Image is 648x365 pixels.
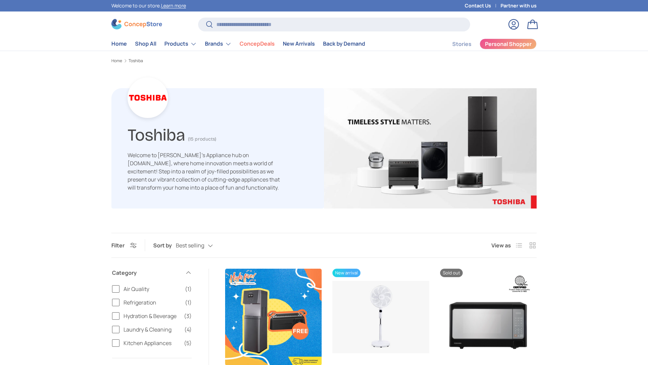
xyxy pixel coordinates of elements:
[111,242,125,249] span: Filter
[111,37,365,51] nav: Primary
[176,242,204,249] span: Best selling
[128,122,185,145] h1: Toshiba
[480,39,537,49] a: Personal Shopper
[111,58,537,64] nav: Breadcrumbs
[112,269,181,277] span: Category
[205,37,232,51] a: Brands
[324,88,537,209] img: Toshiba
[465,2,501,9] a: Contact Us
[124,325,180,334] span: Laundry & Cleaning
[161,2,186,9] a: Learn more
[176,240,226,251] button: Best selling
[111,242,137,249] button: Filter
[436,37,537,51] nav: Secondary
[160,37,201,51] summary: Products
[184,312,192,320] span: (3)
[491,241,511,249] span: View as
[201,37,236,51] summary: Brands
[111,59,122,63] a: Home
[501,2,537,9] a: Partner with us
[184,325,192,334] span: (4)
[485,41,532,47] span: Personal Shopper
[184,339,192,347] span: (5)
[240,37,275,50] a: ConcepDeals
[129,59,143,63] a: Toshiba
[124,312,180,320] span: Hydration & Beverage
[111,19,162,29] img: ConcepStore
[164,37,197,51] a: Products
[188,136,216,142] span: (15 products)
[185,298,192,307] span: (1)
[185,285,192,293] span: (1)
[135,37,156,50] a: Shop All
[111,37,127,50] a: Home
[128,151,286,192] p: Welcome to [PERSON_NAME]'s Appliance hub on [DOMAIN_NAME], where home innovation meets a world of...
[124,285,181,293] span: Air Quality
[124,298,181,307] span: Refrigeration
[124,339,180,347] span: Kitchen Appliances
[283,37,315,50] a: New Arrivals
[323,37,365,50] a: Back by Demand
[112,261,192,285] summary: Category
[332,269,360,277] span: New arrival
[440,269,463,277] span: Sold out
[452,38,471,51] a: Stories
[111,2,186,9] p: Welcome to our store.
[153,241,176,249] label: Sort by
